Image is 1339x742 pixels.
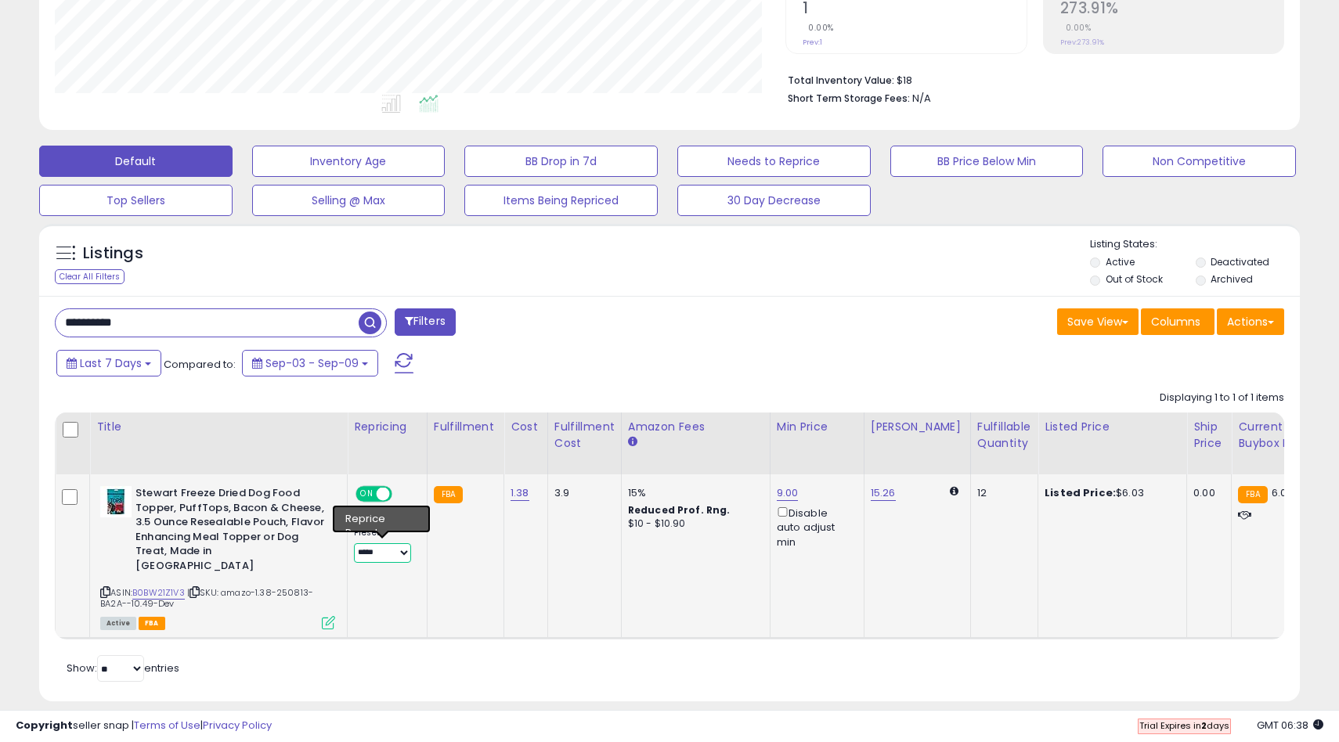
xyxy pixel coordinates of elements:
[628,419,763,435] div: Amazon Fees
[434,419,497,435] div: Fulfillment
[1090,237,1299,252] p: Listing States:
[871,485,896,501] a: 15.26
[1238,419,1319,452] div: Current Buybox Price
[912,91,931,106] span: N/A
[354,419,420,435] div: Repricing
[777,485,799,501] a: 9.00
[132,586,185,600] a: B0BW21Z1V3
[1151,314,1200,330] span: Columns
[1160,391,1284,405] div: Displaying 1 to 1 of 1 items
[511,485,529,501] a: 1.38
[788,92,910,105] b: Short Term Storage Fees:
[434,486,463,503] small: FBA
[1141,308,1214,335] button: Columns
[677,146,871,177] button: Needs to Reprice
[464,185,658,216] button: Items Being Repriced
[55,269,125,284] div: Clear All Filters
[16,719,272,733] div: seller snap | |
[56,350,161,376] button: Last 7 Days
[16,718,73,733] strong: Copyright
[83,243,143,265] h5: Listings
[1106,272,1163,286] label: Out of Stock
[1060,22,1092,34] small: 0.00%
[464,146,658,177] button: BB Drop in 7d
[1045,485,1116,500] b: Listed Price:
[803,38,822,47] small: Prev: 1
[80,355,142,371] span: Last 7 Days
[1211,255,1269,268] label: Deactivated
[871,419,964,435] div: [PERSON_NAME]
[100,486,335,628] div: ASIN:
[1238,486,1267,503] small: FBA
[628,517,758,531] div: $10 - $10.90
[164,357,236,372] span: Compared to:
[1139,719,1229,732] span: Trial Expires in days
[788,70,1272,88] li: $18
[139,617,165,630] span: FBA
[1211,272,1253,286] label: Archived
[390,488,415,501] span: OFF
[67,661,179,675] span: Show: entries
[1201,719,1207,732] b: 2
[628,486,758,500] div: 15%
[39,146,233,177] button: Default
[677,185,871,216] button: 30 Day Decrease
[134,718,200,733] a: Terms of Use
[1106,255,1135,268] label: Active
[252,185,446,216] button: Selling @ Max
[628,435,637,449] small: Amazon Fees.
[1217,308,1284,335] button: Actions
[135,486,326,577] b: Stewart Freeze Dried Dog Food Topper, PuffTops, Bacon & Cheese, 3.5 Ounce Resealable Pouch, Flavo...
[1193,486,1219,500] div: 0.00
[977,419,1031,452] div: Fulfillable Quantity
[1193,419,1225,452] div: Ship Price
[96,419,341,435] div: Title
[354,528,415,563] div: Preset:
[354,510,415,524] div: Amazon AI *
[242,350,378,376] button: Sep-03 - Sep-09
[1060,38,1104,47] small: Prev: 273.91%
[265,355,359,371] span: Sep-03 - Sep-09
[977,486,1026,500] div: 12
[100,617,136,630] span: All listings currently available for purchase on Amazon
[777,419,857,435] div: Min Price
[511,419,541,435] div: Cost
[890,146,1084,177] button: BB Price Below Min
[1103,146,1296,177] button: Non Competitive
[1045,486,1175,500] div: $6.03
[252,146,446,177] button: Inventory Age
[788,74,894,87] b: Total Inventory Value:
[554,486,609,500] div: 3.9
[628,503,731,517] b: Reduced Prof. Rng.
[357,488,377,501] span: ON
[1045,419,1180,435] div: Listed Price
[777,504,852,549] div: Disable auto adjust min
[1257,718,1323,733] span: 2025-09-18 06:38 GMT
[100,486,132,517] img: 41QF9U8FPjL._SL40_.jpg
[1272,485,1294,500] span: 6.03
[203,718,272,733] a: Privacy Policy
[395,308,456,336] button: Filters
[39,185,233,216] button: Top Sellers
[803,22,834,34] small: 0.00%
[1057,308,1139,335] button: Save View
[554,419,615,452] div: Fulfillment Cost
[100,586,313,610] span: | SKU: amazo-1.38-250813-BA2A--10.49-Dev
